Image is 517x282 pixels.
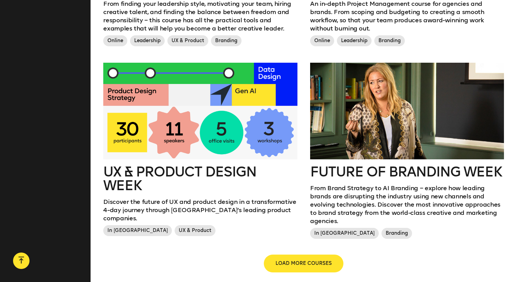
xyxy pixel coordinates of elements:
[103,225,172,236] span: In [GEOGRAPHIC_DATA]
[275,260,332,267] span: LOAD MORE COURSES
[374,35,405,46] span: Branding
[103,165,297,192] h2: UX & Product Design Week
[130,35,165,46] span: Leadership
[103,35,127,46] span: Online
[310,35,334,46] span: Online
[265,255,343,272] button: LOAD MORE COURSES
[103,198,297,222] p: Discover the future of UX and product design in a transformative 4-day journey through [GEOGRAPHI...
[211,35,242,46] span: Branding
[175,225,215,236] span: UX & Product
[381,228,412,239] span: Branding
[310,228,379,239] span: In [GEOGRAPHIC_DATA]
[337,35,372,46] span: Leadership
[310,63,504,242] a: Future of branding weekFrom Brand Strategy to AI Branding – explore how leading brands are disrup...
[310,165,504,179] h2: Future of branding week
[310,184,504,225] p: From Brand Strategy to AI Branding – explore how leading brands are disrupting the industry using...
[167,35,208,46] span: UX & Product
[103,63,297,239] a: UX & Product Design WeekDiscover the future of UX and product design in a transformative 4-day jo...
